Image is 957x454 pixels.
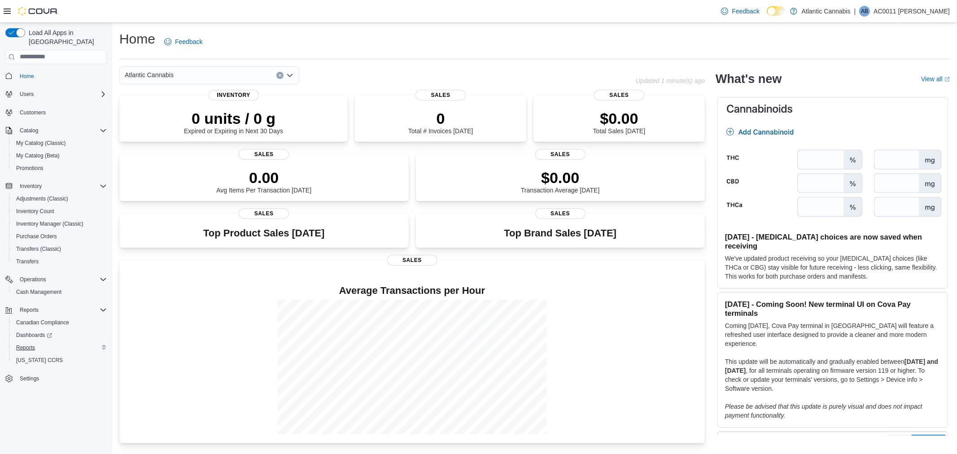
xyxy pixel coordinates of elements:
span: My Catalog (Classic) [13,138,107,148]
button: Promotions [9,162,110,175]
button: Inventory Count [9,205,110,218]
span: Cash Management [16,288,61,296]
svg: External link [944,77,950,82]
div: Total Sales [DATE] [593,109,645,135]
button: Inventory [16,181,45,192]
button: Reports [16,305,42,315]
a: Dashboards [13,330,56,340]
a: My Catalog (Beta) [13,150,63,161]
h1: Home [119,30,155,48]
button: My Catalog (Beta) [9,149,110,162]
span: Inventory [20,183,42,190]
span: Transfers [16,258,39,265]
button: Inventory Manager (Classic) [9,218,110,230]
button: Purchase Orders [9,230,110,243]
span: Settings [20,375,39,382]
p: Coming [DATE], Cova Pay terminal in [GEOGRAPHIC_DATA] will feature a refreshed user interface des... [725,321,940,348]
span: Sales [535,149,586,160]
button: Reports [2,304,110,316]
span: Load All Apps in [GEOGRAPHIC_DATA] [25,28,107,46]
span: Purchase Orders [16,233,57,240]
a: Reports [13,342,39,353]
span: Sales [415,90,466,100]
span: Washington CCRS [13,355,107,366]
span: Sales [239,149,289,160]
button: Operations [16,274,50,285]
span: Transfers (Classic) [13,244,107,254]
span: Home [16,70,107,82]
h3: Top Product Sales [DATE] [203,228,324,239]
a: Feedback [161,33,206,51]
span: Canadian Compliance [13,317,107,328]
a: Adjustments (Classic) [13,193,72,204]
span: Settings [16,373,107,384]
button: Transfers [9,255,110,268]
button: Clear input [276,72,284,79]
a: Dashboards [9,329,110,341]
div: Expired or Expiring in Next 30 Days [184,109,283,135]
span: Users [16,89,107,100]
a: Cash Management [13,287,65,297]
span: Inventory Manager (Classic) [13,218,107,229]
span: Sales [239,208,289,219]
button: Open list of options [286,72,293,79]
a: Settings [16,373,43,384]
span: Reports [16,305,107,315]
span: Canadian Compliance [16,319,69,326]
a: Home [16,71,38,82]
button: Users [16,89,37,100]
button: Catalog [16,125,42,136]
span: Transfers [13,256,107,267]
em: Please be advised that this update is purely visual and does not impact payment functionality. [725,403,922,419]
button: Reports [9,341,110,354]
span: Feedback [175,37,202,46]
p: | [854,6,856,17]
a: Transfers (Classic) [13,244,65,254]
span: Sales [594,90,644,100]
button: Operations [2,273,110,286]
div: AC0011 Blackmore Barb [859,6,870,17]
p: 0 units / 0 g [184,109,283,127]
span: My Catalog (Beta) [16,152,60,159]
p: 0 [408,109,473,127]
button: Cash Management [9,286,110,298]
span: Feedback [732,7,759,16]
span: Customers [16,107,107,118]
p: We've updated product receiving so your [MEDICAL_DATA] choices (like THCa or CBG) stay visible fo... [725,254,940,281]
span: Catalog [20,127,38,134]
button: Customers [2,106,110,119]
a: Transfers [13,256,42,267]
div: Avg Items Per Transaction [DATE] [216,169,311,194]
span: Inventory [16,181,107,192]
button: Adjustments (Classic) [9,192,110,205]
nav: Complex example [5,66,107,409]
a: [US_STATE] CCRS [13,355,66,366]
button: Users [2,88,110,100]
button: Settings [2,372,110,385]
a: My Catalog (Classic) [13,138,70,148]
a: Inventory Count [13,206,58,217]
span: Inventory [209,90,259,100]
span: Dashboards [16,332,52,339]
span: Promotions [16,165,44,172]
span: AB [861,6,868,17]
button: Canadian Compliance [9,316,110,329]
span: Inventory Count [16,208,54,215]
span: Users [20,91,34,98]
button: [US_STATE] CCRS [9,354,110,367]
p: AC0011 [PERSON_NAME] [874,6,950,17]
span: Sales [535,208,586,219]
h3: [DATE] - Coming Soon! New terminal UI on Cova Pay terminals [725,300,940,318]
span: My Catalog (Beta) [13,150,107,161]
a: Customers [16,107,49,118]
button: Catalog [2,124,110,137]
a: View allExternal link [921,75,950,83]
button: Inventory [2,180,110,192]
h2: What's new [716,72,782,86]
a: Purchase Orders [13,231,61,242]
span: Catalog [16,125,107,136]
button: Home [2,70,110,83]
p: Updated 1 minute(s) ago [636,77,705,84]
span: Sales [387,255,437,266]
